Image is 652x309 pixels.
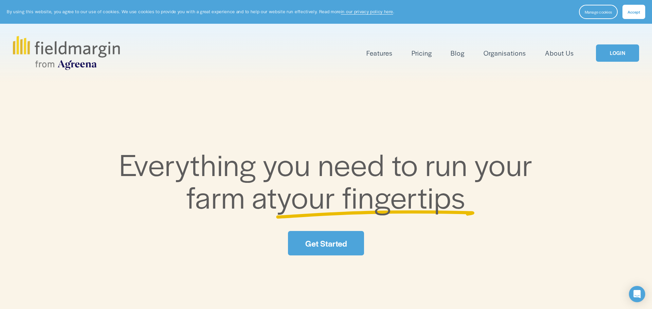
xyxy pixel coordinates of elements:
[366,48,393,58] span: Features
[596,44,639,62] a: LOGIN
[629,286,645,302] div: Open Intercom Messenger
[288,231,364,255] a: Get Started
[628,9,640,15] span: Accept
[579,5,618,19] button: Manage cookies
[484,47,526,59] a: Organisations
[119,142,540,217] span: Everything you need to run your farm at
[7,8,394,15] p: By using this website, you agree to our use of cookies. We use cookies to provide you with a grea...
[451,47,465,59] a: Blog
[585,9,612,15] span: Manage cookies
[341,8,393,15] a: in our privacy policy here
[366,47,393,59] a: folder dropdown
[13,36,120,70] img: fieldmargin.com
[412,47,432,59] a: Pricing
[622,5,645,19] button: Accept
[545,47,574,59] a: About Us
[277,175,466,217] span: your fingertips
